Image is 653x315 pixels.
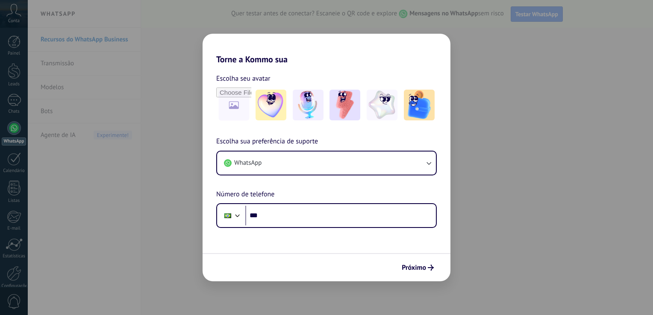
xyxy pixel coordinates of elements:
[404,90,435,120] img: -5.jpeg
[216,136,318,147] span: Escolha sua preferência de suporte
[293,90,324,120] img: -2.jpeg
[402,265,426,271] span: Próximo
[398,260,438,275] button: Próximo
[203,34,450,64] h2: Torne a Kommo sua
[234,159,262,167] span: WhatsApp
[329,90,360,120] img: -3.jpeg
[367,90,397,120] img: -4.jpeg
[216,189,274,200] span: Número de telefone
[217,152,436,175] button: WhatsApp
[256,90,286,120] img: -1.jpeg
[216,73,271,84] span: Escolha seu avatar
[220,207,236,225] div: Brazil: + 55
